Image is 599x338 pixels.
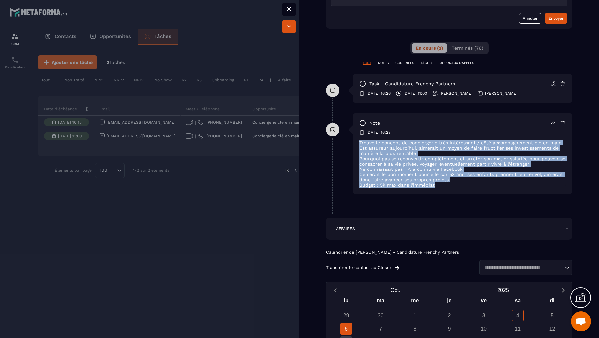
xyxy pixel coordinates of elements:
[366,130,391,135] p: [DATE] 16:23
[571,311,591,331] div: Ouvrir le chat
[326,265,391,270] p: Transférer le contact au Closer
[359,172,566,182] p: Ce serait le bon moment pour elle car 53 ans, ses enfants prennent leur envol, aimerait donc fair...
[519,13,541,24] button: Annuler
[485,91,517,96] p: [PERSON_NAME]
[548,15,564,22] div: Envoyer
[359,145,566,156] p: Est assureur aujourd'hui, aimerait un moyen de faire fructifier ses investissements de manière la...
[363,61,371,65] p: TOUT
[369,120,380,126] p: note
[421,61,433,65] p: TÂCHES
[375,323,386,335] div: 7
[409,310,421,321] div: 1
[432,296,466,308] div: je
[366,91,391,96] p: [DATE] 16:26
[501,296,535,308] div: sa
[363,296,398,308] div: ma
[341,284,449,296] button: Open months overlay
[395,61,414,65] p: COURRIELS
[512,310,524,321] div: 4
[443,310,455,321] div: 2
[359,167,566,172] p: Ne connaissait pas FP, a connu via Facebook
[329,296,363,308] div: lu
[340,323,352,335] div: 6
[478,310,490,321] div: 3
[512,323,524,335] div: 11
[340,310,352,321] div: 29
[329,286,341,295] button: Previous month
[440,61,474,65] p: JOURNAUX D'APPELS
[378,61,389,65] p: NOTES
[449,284,557,296] button: Open years overlay
[448,43,487,53] button: Terminés (76)
[375,310,386,321] div: 30
[467,296,501,308] div: ve
[409,323,421,335] div: 8
[359,156,566,167] p: Pourquoi pas se reconvertir complètement et arrêter son métier salariée pour pouvoir se consacrer...
[482,264,563,271] input: Search for option
[398,296,432,308] div: me
[557,286,569,295] button: Next month
[359,140,566,145] p: Trouve le concept de conciergerie très intéressant / côté accompagnement clé en main
[336,226,355,231] p: AFFAIRES
[479,260,572,275] div: Search for option
[452,45,483,51] span: Terminés (76)
[535,296,569,308] div: di
[443,323,455,335] div: 9
[478,323,490,335] div: 10
[416,45,443,51] span: En cours (2)
[545,13,567,24] button: Envoyer
[412,43,447,53] button: En cours (2)
[546,323,558,335] div: 12
[359,182,566,188] p: Budget : 5k max dans l'immédiat
[403,91,427,96] p: [DATE] 11:00
[326,250,572,255] p: Calendrier de [PERSON_NAME] - Candidature Frenchy Partners
[546,310,558,321] div: 5
[369,81,455,87] p: task - Candidature Frenchy Partners
[440,91,472,96] p: [PERSON_NAME]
